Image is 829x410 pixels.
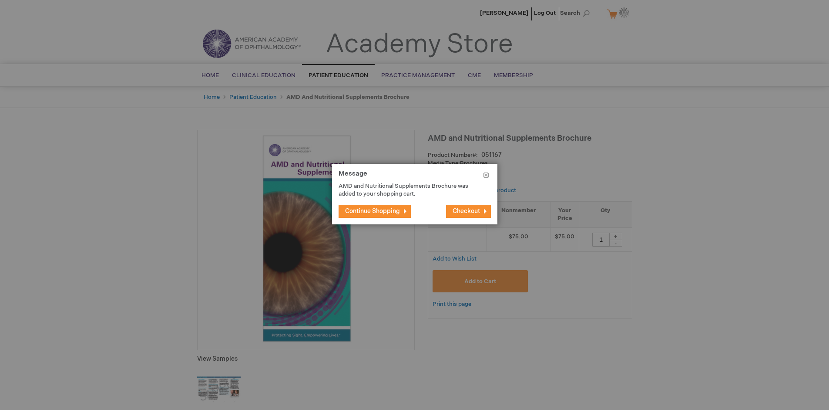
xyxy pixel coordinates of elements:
[339,182,478,198] p: AMD and Nutritional Supplements Brochure was added to your shopping cart.
[339,205,411,218] button: Continue Shopping
[446,205,491,218] button: Checkout
[453,207,480,215] span: Checkout
[345,207,400,215] span: Continue Shopping
[339,170,491,182] h1: Message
